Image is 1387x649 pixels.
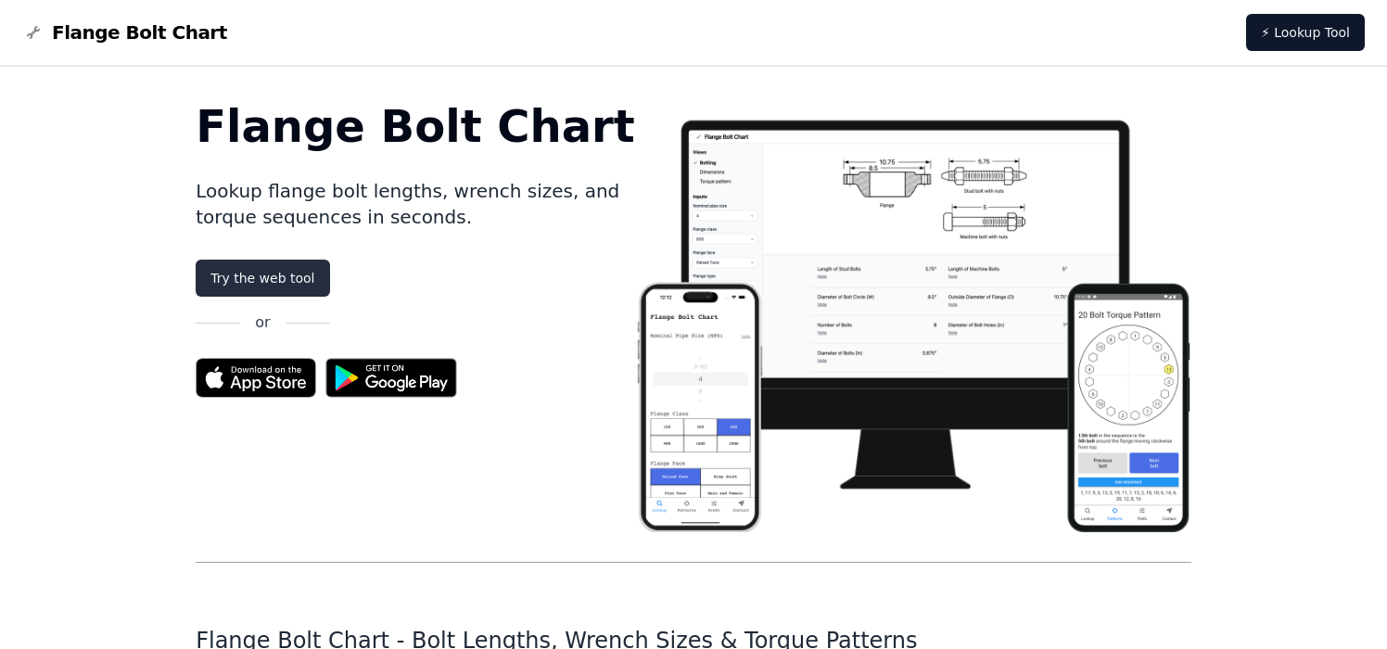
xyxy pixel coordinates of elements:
a: ⚡ Lookup Tool [1246,14,1365,51]
span: Flange Bolt Chart [52,19,227,45]
h1: Flange Bolt Chart [196,104,635,148]
a: Flange Bolt Chart LogoFlange Bolt Chart [22,19,227,45]
p: or [255,312,270,334]
img: Flange Bolt Chart Logo [22,21,45,44]
a: Try the web tool [196,260,329,297]
img: App Store badge for the Flange Bolt Chart app [196,358,316,398]
img: Get it on Google Play [316,349,466,407]
p: Lookup flange bolt lengths, wrench sizes, and torque sequences in seconds. [196,178,635,230]
img: Flange bolt chart app screenshot [635,104,1191,532]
